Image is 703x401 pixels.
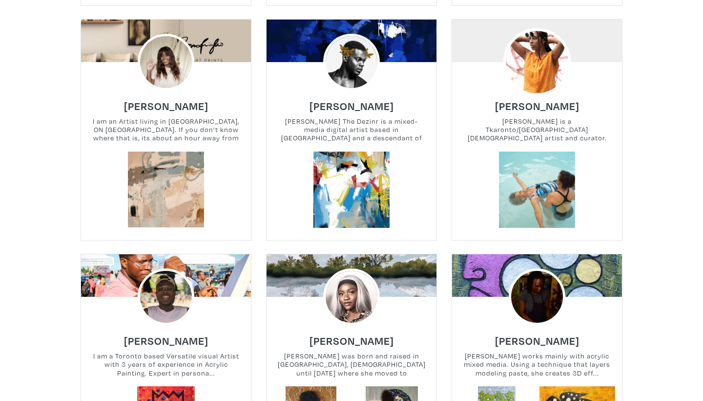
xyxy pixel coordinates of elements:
a: [PERSON_NAME] [124,332,208,343]
h6: [PERSON_NAME] [310,334,394,347]
a: [PERSON_NAME] [310,97,394,108]
img: phpThumb.php [503,28,571,96]
img: phpThumb.php [138,268,194,325]
img: phpThumb.php [323,268,380,325]
small: [PERSON_NAME] works mainly with acrylic mixed media. Using a technique that layers modeling paste... [452,352,622,378]
a: [PERSON_NAME] [495,97,579,108]
small: [PERSON_NAME] is a Tkaronto/[GEOGRAPHIC_DATA][DEMOGRAPHIC_DATA] artist and curator. She has a com... [452,117,622,143]
img: phpThumb.php [323,34,380,90]
h6: [PERSON_NAME] [124,99,208,112]
h6: [PERSON_NAME] [495,99,579,112]
h6: [PERSON_NAME] [310,99,394,112]
img: phpThumb.php [509,268,565,325]
a: [PERSON_NAME] [310,332,394,343]
img: phpThumb.php [138,34,194,90]
h6: [PERSON_NAME] [495,334,579,347]
small: I am an Artist living in [GEOGRAPHIC_DATA], ON [GEOGRAPHIC_DATA]. If you don't know where that is... [81,117,251,143]
h6: [PERSON_NAME] [124,334,208,347]
small: [PERSON_NAME] The Dezinr is a mixed-media digital artist based in [GEOGRAPHIC_DATA] and a descend... [267,117,436,143]
small: I am a Toronto based Versatile visual Artist with 3 years of experience in Acrylic Painting. Expe... [81,352,251,378]
small: [PERSON_NAME] was born and raised in [GEOGRAPHIC_DATA], [DEMOGRAPHIC_DATA] until [DATE] where she... [267,352,436,378]
a: [PERSON_NAME] [495,332,579,343]
a: [PERSON_NAME] [124,97,208,108]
